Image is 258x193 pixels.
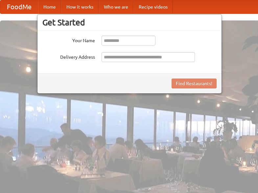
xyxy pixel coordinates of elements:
[42,36,95,44] label: Your Name
[99,0,133,14] a: Who we are
[133,0,173,14] a: Recipe videos
[0,0,38,14] a: FoodMe
[42,52,95,60] label: Delivery Address
[42,17,217,27] h3: Get Started
[61,0,99,14] a: How it works
[38,0,61,14] a: Home
[172,79,217,88] button: Find Restaurants!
